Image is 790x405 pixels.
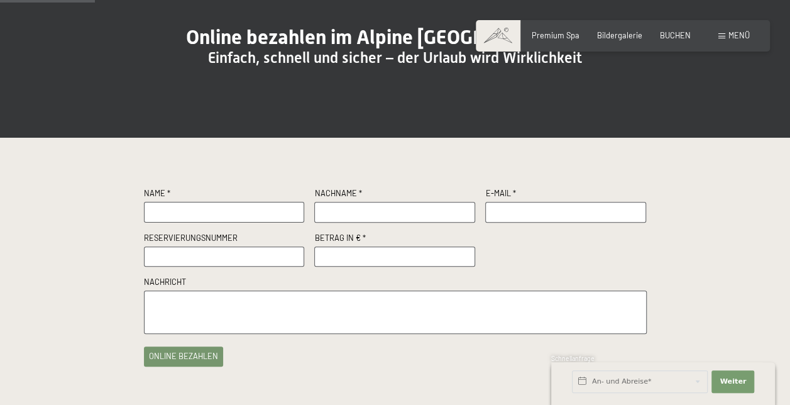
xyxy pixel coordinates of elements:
[314,233,475,247] label: Betrag in € *
[208,49,582,67] span: Einfach, schnell und sicher – der Urlaub wird Wirklichkeit
[485,188,646,202] label: E-Mail *
[532,30,579,40] a: Premium Spa
[551,355,595,362] span: Schnellanfrage
[597,30,642,40] a: Bildergalerie
[314,188,475,202] label: Nachname *
[144,277,647,291] label: Nachricht
[144,188,305,202] label: Name *
[144,347,223,367] button: online bezahlen
[144,233,305,247] label: Reservierungsnummer
[728,30,750,40] span: Menü
[711,370,754,393] button: Weiter
[720,377,746,387] span: Weiter
[186,25,605,49] span: Online bezahlen im Alpine [GEOGRAPHIC_DATA]
[660,30,691,40] a: BUCHEN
